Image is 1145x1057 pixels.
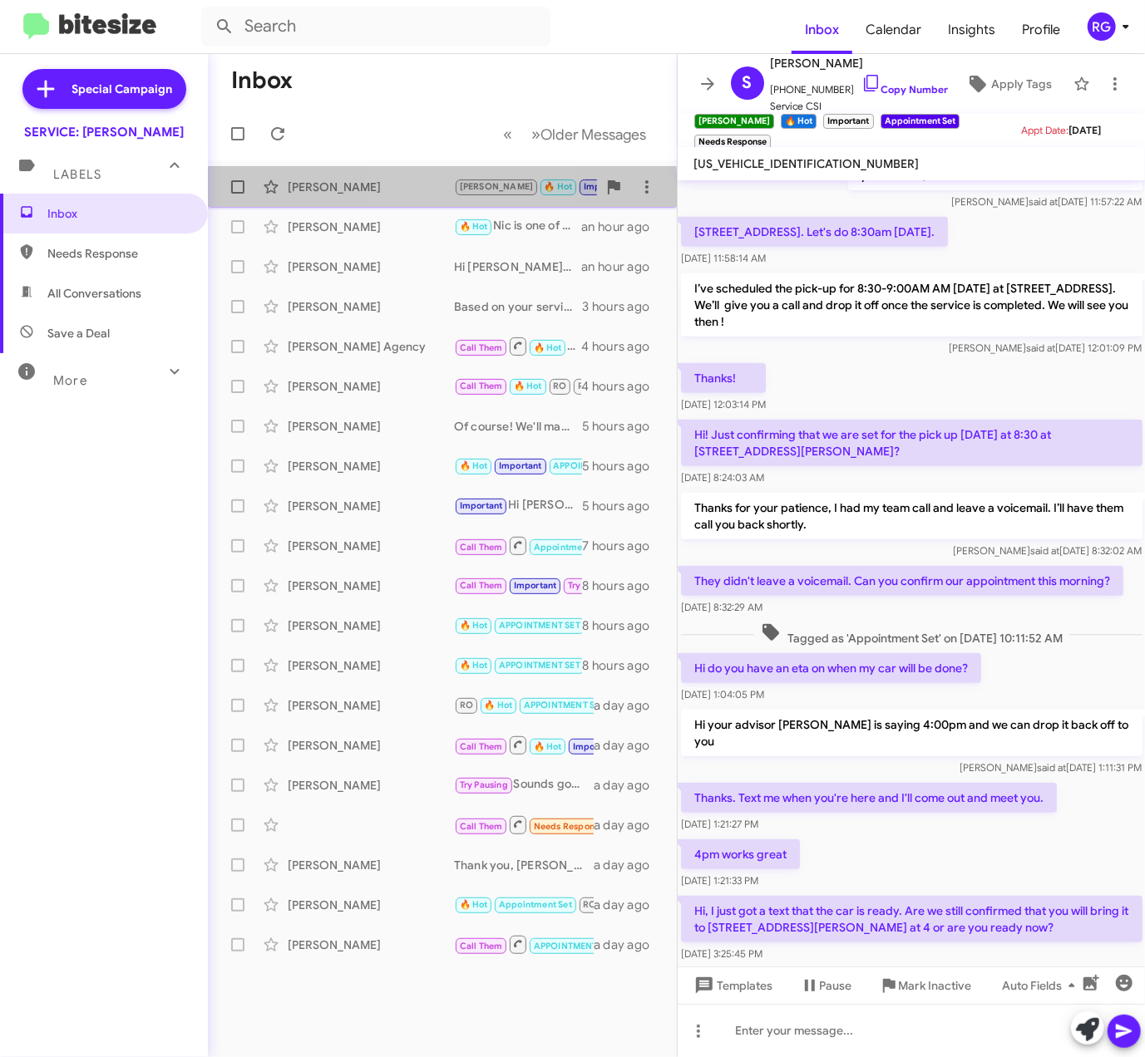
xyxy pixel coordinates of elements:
div: 4 hours ago [581,338,663,355]
span: [PERSON_NAME] [771,53,949,73]
span: « [504,124,513,145]
span: All Conversations [47,285,141,302]
div: Hi [PERSON_NAME], thank you for letting me know. I’ll make sure your record reflects that. Feel f... [454,934,594,955]
div: RG [1088,12,1116,41]
p: Hi your advisor [PERSON_NAME] is saying 4:00pm and we can drop it back off to you [681,710,1143,756]
div: a day ago [594,737,664,754]
span: Service CSI [771,98,949,115]
span: APPOINTMENT SET [499,660,580,671]
span: [PERSON_NAME] [DATE] 1:11:31 PM [960,761,1142,774]
div: Inbound Call [454,535,582,556]
div: [PERSON_NAME] [288,418,454,435]
span: 🔥 Hot [545,181,573,192]
button: Mark Inactive [866,971,985,1000]
span: 🔥 Hot [484,700,512,710]
span: » [532,124,541,145]
a: Profile [1009,6,1073,54]
span: Call Them [460,741,503,752]
div: Lo Ipsu D'si amet consec ad elits doe te Inc ut laboree dolorem aliqu eni ad minimv quisn . Exe u... [454,696,594,715]
div: an hour ago [581,258,663,275]
div: 5 hours ago [582,418,663,435]
p: Thanks. Text me when you're here and I'll come out and meet you. [681,783,1057,813]
input: Search [201,7,550,47]
div: Hi [PERSON_NAME], by time of one year the 2006 E-class is due. Let me know when you are ready and... [454,258,581,275]
div: a day ago [594,937,664,953]
span: said at [1037,761,1066,774]
span: said at [1029,195,1058,208]
a: Copy Number [861,83,949,96]
span: RO [460,700,473,710]
span: RO Responded [578,381,642,391]
div: a day ago [594,857,664,873]
span: Call Them [460,821,503,832]
a: Insights [935,6,1009,54]
a: Calendar [852,6,935,54]
span: 🔥 Hot [534,342,562,353]
button: RG [1073,12,1127,41]
span: Important [584,181,627,192]
div: Inbound Call [454,814,594,835]
h1: Inbox [231,67,293,94]
div: [PERSON_NAME] [288,538,454,554]
button: Templates [678,971,787,1000]
span: S [743,70,753,96]
span: said at [1026,342,1055,354]
div: [PERSON_NAME] [288,298,454,315]
span: APPOINTMENT SET [553,460,634,471]
span: Needs Response [47,245,189,262]
span: More [53,373,87,388]
span: Templates [691,971,773,1000]
button: Pause [787,971,866,1000]
a: Special Campaign [22,69,186,109]
span: [DATE] 11:58:14 AM [681,252,766,264]
div: [PERSON_NAME] [288,179,454,195]
span: 🔥 Hot [460,460,488,471]
div: 8 hours ago [582,578,663,594]
span: 🔥 Hot [514,381,542,391]
span: Try Pausing [460,779,508,790]
div: Hi [PERSON_NAME], OEM oil and filter change, full comprehensive inspection, top off all fluids, r... [454,496,582,515]
span: [US_VEHICLE_IDENTIFICATION_NUMBER] [694,156,920,171]
div: [PERSON_NAME] [288,617,454,634]
span: Try Pausing [568,580,616,591]
p: 4pm works great [681,839,800,869]
div: Hi [PERSON_NAME], thank you for letting me know. I completely understand, it’s great you were abl... [454,576,582,595]
span: Call Them [460,580,503,591]
span: Mark Inactive [899,971,972,1000]
div: Nic is one of our advisors and he has been with Mercedes for years. Can I make an appointment for... [454,217,581,236]
div: Based on your service history you performed an 80k service [DATE] at 88,199. For this next routin... [454,298,582,315]
div: Thanks for letting me know. We look forward to seeing you in September. [454,656,582,675]
div: a day ago [594,697,664,714]
span: 🔥 Hot [460,221,488,232]
span: Important [514,580,557,591]
small: 🔥 Hot [781,114,817,129]
button: Auto Fields [989,971,1095,1000]
span: Older Messages [541,125,647,144]
span: 🔥 Hot [460,899,488,910]
p: Hi, I just got a text that the car is ready. Are we still confirmed that you will bring it to [ST... [681,896,1143,942]
span: Call Them [460,342,503,353]
span: 🔥 Hot [460,620,488,631]
small: Appointment Set [881,114,960,129]
div: [PERSON_NAME] Agency [288,338,454,355]
div: a day ago [594,817,664,833]
span: Apply Tags [991,69,1052,99]
div: [PERSON_NAME] [288,219,454,235]
div: Hi [PERSON_NAME], we can accommodate you this afternoon for the brake light check and the 50,000-... [454,336,581,356]
span: [DATE] 12:03:14 PM [681,398,766,411]
span: [PERSON_NAME] [DATE] 11:57:22 AM [951,195,1142,208]
button: Next [522,117,657,151]
span: Appt Date: [1021,124,1069,136]
span: [DATE] 1:21:27 PM [681,818,758,830]
span: APPOINTMENT SET [524,700,605,710]
div: [PERSON_NAME] [288,857,454,873]
span: Inbox [47,205,189,222]
div: a day ago [594,897,664,913]
span: Auto Fields [1002,971,1082,1000]
p: [STREET_ADDRESS]. Let's do 8:30am [DATE]. [681,217,948,247]
a: Inbox [792,6,852,54]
